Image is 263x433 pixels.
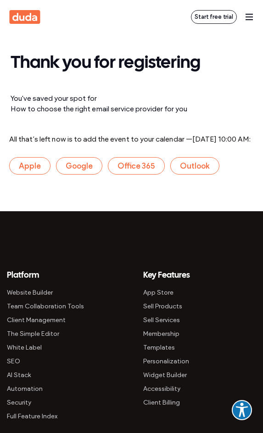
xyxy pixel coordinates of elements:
[232,400,252,420] button: Explore your accessibility options
[11,94,97,103] span: You've saved your spot for
[143,272,190,280] strong: Key Features
[9,135,254,143] div: All that’s left now is to add the event to your calendar — :
[218,135,249,143] span: 10:00 AM
[7,399,31,406] a: Security
[143,357,189,365] a: Personalization
[7,371,31,379] a: AI Stack
[56,157,102,175] button: Google
[7,289,53,296] a: Website Builder
[108,157,165,175] button: Office 365
[143,385,180,393] a: Accessibility
[11,104,187,113] span: How to choose the right email service provider for you
[143,289,173,296] a: App Store
[7,302,84,310] a: Team Collaboration Tools
[192,135,217,143] span: [DATE]
[143,330,179,338] a: Membership
[191,10,237,24] a: Start free trial
[143,316,180,324] a: Sell Services
[7,330,59,338] a: The Simple Editor
[232,400,252,422] aside: Accessibility Help Desk
[143,344,175,351] a: Templates
[7,316,66,324] a: Client Management
[7,385,43,393] a: Automation
[9,157,50,175] button: Apple
[11,55,201,71] span: Thank you for registering
[143,371,187,379] a: Widget Builder
[7,344,42,351] a: White Label
[143,302,182,310] a: Sell Products
[143,399,180,406] a: Client Billing
[7,357,20,365] a: SEO
[7,272,39,280] strong: Platform
[7,412,57,420] a: Full Feature Index
[170,157,219,175] button: Outlook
